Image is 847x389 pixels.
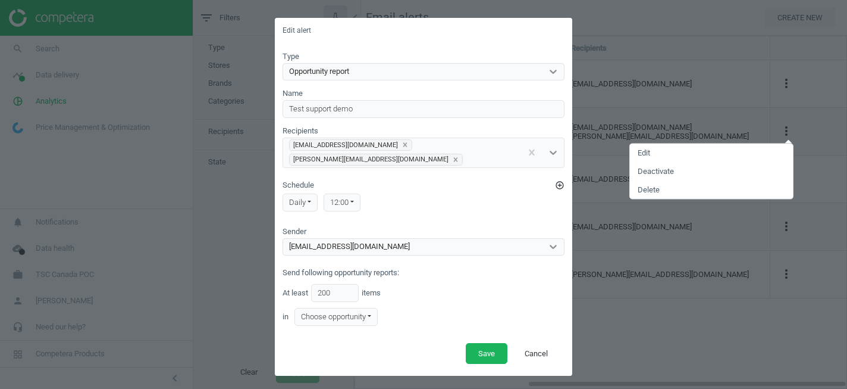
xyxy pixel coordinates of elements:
label: Send following opportunity reports: [283,267,399,278]
div: [PERSON_NAME][EMAIL_ADDRESS][DOMAIN_NAME] [290,154,449,164]
button: Cancel [512,343,560,365]
a: Deactivate [630,162,793,181]
div: [EMAIL_ADDRESS][DOMAIN_NAME] [290,140,399,150]
label: Name [283,88,303,99]
label: Recipients [283,126,318,136]
div: At least items [283,284,564,302]
label: Sender [283,226,306,237]
i: add_circle_outline [555,181,564,190]
a: Delete [630,181,793,199]
label: Type [283,51,299,62]
div: Opportunity report [289,66,349,77]
label: Schedule [283,180,564,191]
input: any [311,284,359,302]
a: Edit [630,144,793,162]
div: daily [283,194,318,211]
div: [EMAIL_ADDRESS][DOMAIN_NAME] [289,241,410,252]
div: 12:00 [324,194,360,211]
input: Enter alert name... [283,100,564,118]
h5: Edit alert [283,26,311,36]
button: Save [466,343,507,365]
button: Schedule [555,181,564,190]
div: Choose opportunity [294,308,378,326]
div: in [283,308,564,326]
